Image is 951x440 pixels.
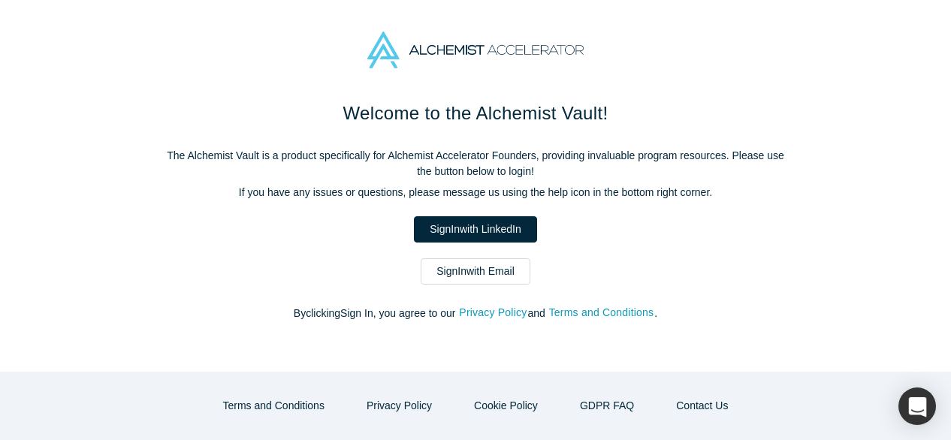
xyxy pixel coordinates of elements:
[351,393,448,419] button: Privacy Policy
[367,32,584,68] img: Alchemist Accelerator Logo
[160,148,791,179] p: The Alchemist Vault is a product specifically for Alchemist Accelerator Founders, providing inval...
[414,216,536,243] a: SignInwith LinkedIn
[160,100,791,127] h1: Welcome to the Alchemist Vault!
[160,306,791,321] p: By clicking Sign In , you agree to our and .
[207,393,340,419] button: Terms and Conditions
[458,304,527,321] button: Privacy Policy
[160,185,791,200] p: If you have any issues or questions, please message us using the help icon in the bottom right co...
[548,304,655,321] button: Terms and Conditions
[458,393,554,419] button: Cookie Policy
[564,393,650,419] a: GDPR FAQ
[660,393,744,419] button: Contact Us
[421,258,530,285] a: SignInwith Email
